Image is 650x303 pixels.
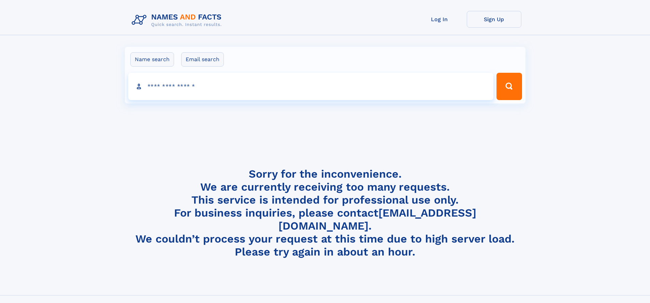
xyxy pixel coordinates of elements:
[129,11,227,29] img: Logo Names and Facts
[130,52,174,67] label: Name search
[278,206,476,232] a: [EMAIL_ADDRESS][DOMAIN_NAME]
[496,73,522,100] button: Search Button
[181,52,224,67] label: Email search
[129,167,521,259] h4: Sorry for the inconvenience. We are currently receiving too many requests. This service is intend...
[412,11,467,28] a: Log In
[128,73,494,100] input: search input
[467,11,521,28] a: Sign Up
